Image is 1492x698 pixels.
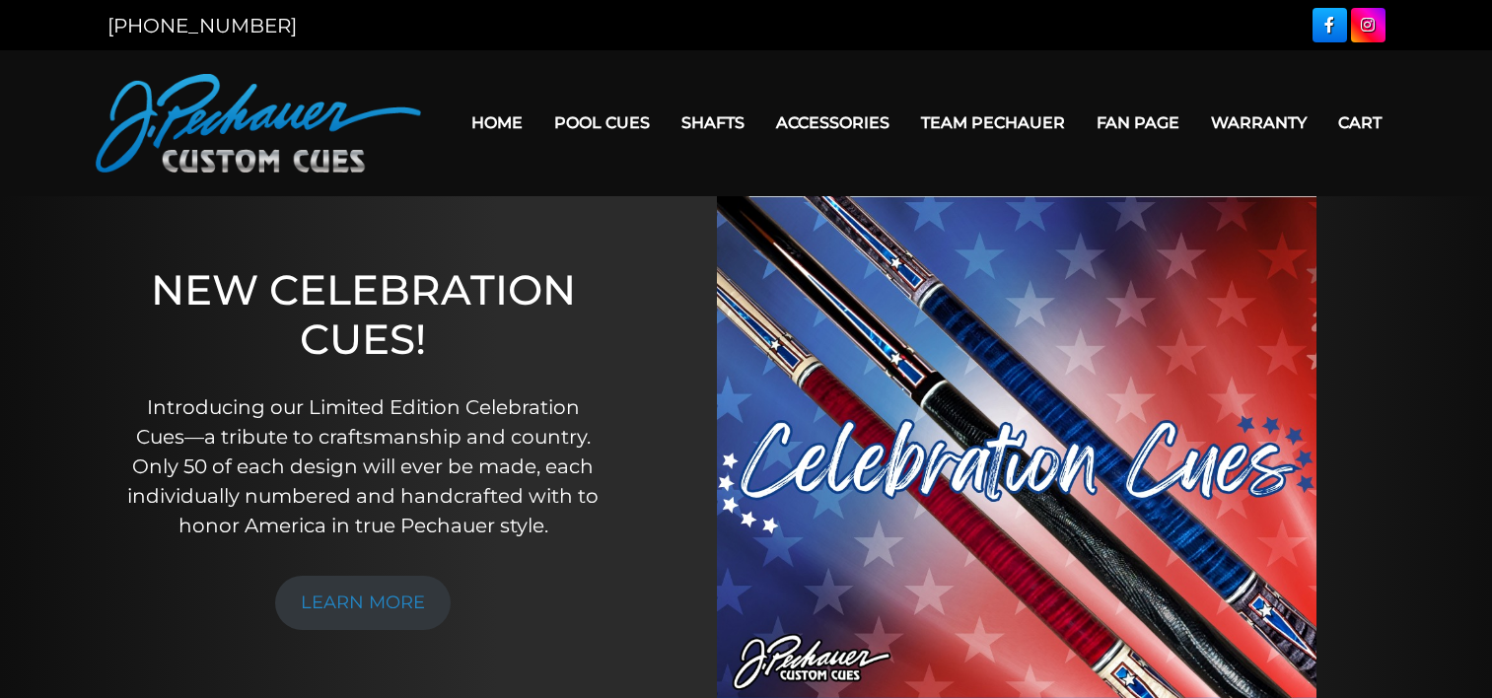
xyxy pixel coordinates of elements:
[760,98,905,148] a: Accessories
[1081,98,1195,148] a: Fan Page
[275,576,451,630] a: LEARN MORE
[1322,98,1397,148] a: Cart
[1195,98,1322,148] a: Warranty
[666,98,760,148] a: Shafts
[456,98,538,148] a: Home
[96,74,421,173] img: Pechauer Custom Cues
[538,98,666,148] a: Pool Cues
[905,98,1081,148] a: Team Pechauer
[121,392,604,540] p: Introducing our Limited Edition Celebration Cues—a tribute to craftsmanship and country. Only 50 ...
[107,14,297,37] a: [PHONE_NUMBER]
[121,265,604,365] h1: NEW CELEBRATION CUES!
